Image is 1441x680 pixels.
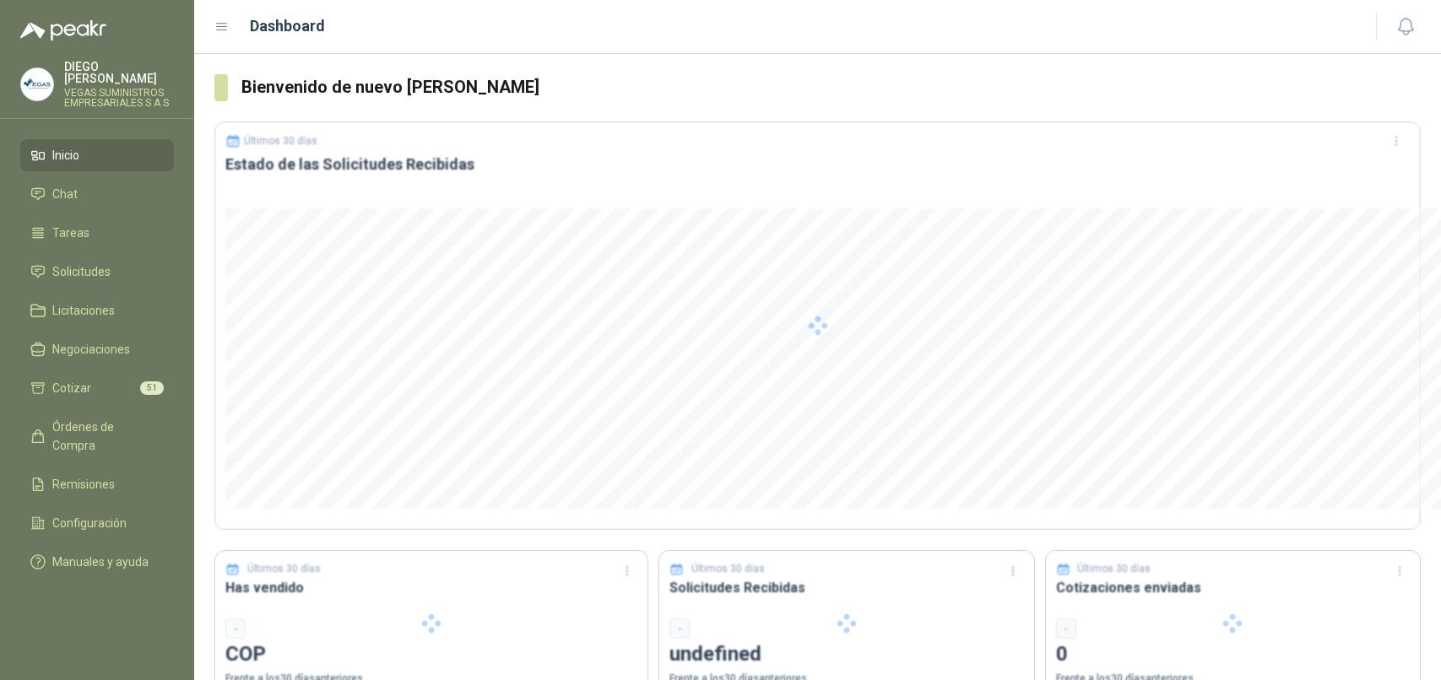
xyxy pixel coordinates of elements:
a: Licitaciones [20,294,174,327]
span: 51 [140,381,164,395]
span: Configuración [52,514,127,532]
a: Configuración [20,507,174,539]
a: Órdenes de Compra [20,411,174,461]
span: Solicitudes [52,262,111,281]
span: Licitaciones [52,301,115,320]
span: Órdenes de Compra [52,418,158,455]
h1: Dashboard [250,14,325,38]
p: DIEGO [PERSON_NAME] [64,61,174,84]
p: VEGAS SUMINISTROS EMPRESARIALES S A S [64,88,174,108]
span: Manuales y ayuda [52,553,149,571]
a: Manuales y ayuda [20,546,174,578]
span: Inicio [52,146,79,165]
span: Cotizar [52,379,91,397]
span: Remisiones [52,475,115,494]
a: Remisiones [20,468,174,500]
a: Chat [20,178,174,210]
a: Negociaciones [20,333,174,365]
a: Inicio [20,139,174,171]
span: Tareas [52,224,89,242]
a: Cotizar51 [20,372,174,404]
span: Negociaciones [52,340,130,359]
h3: Bienvenido de nuevo [PERSON_NAME] [241,74,1421,100]
img: Company Logo [21,68,53,100]
a: Solicitudes [20,256,174,288]
img: Logo peakr [20,20,106,40]
a: Tareas [20,217,174,249]
span: Chat [52,185,78,203]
